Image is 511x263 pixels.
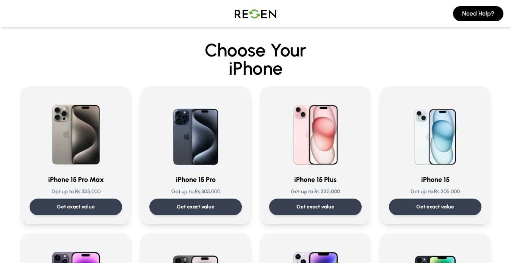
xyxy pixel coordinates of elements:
[30,174,122,185] h3: iPhone 15 Pro Max
[177,203,215,211] p: Get exact value
[416,203,454,211] p: Get exact value
[205,39,306,61] span: Choose Your
[159,95,232,168] img: iPhone 15 Pro
[149,188,242,196] p: Get up to Rs: 305,000
[279,95,352,168] img: iPhone 15 Plus
[20,59,491,77] span: iPhone
[30,188,122,196] p: Get up to Rs: 325,000
[296,203,334,211] p: Get exact value
[399,95,472,168] img: iPhone 15
[389,188,481,196] p: Get up to Rs: 205,000
[149,174,242,185] h3: iPhone 15 Pro
[269,174,362,185] h3: iPhone 15 Plus
[389,174,481,185] h3: iPhone 15
[57,203,95,211] p: Get exact value
[453,6,503,21] button: Need Help?
[269,188,362,196] p: Get up to Rs: 225,000
[39,95,112,168] img: iPhone 15 Pro Max
[229,3,282,24] img: Logo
